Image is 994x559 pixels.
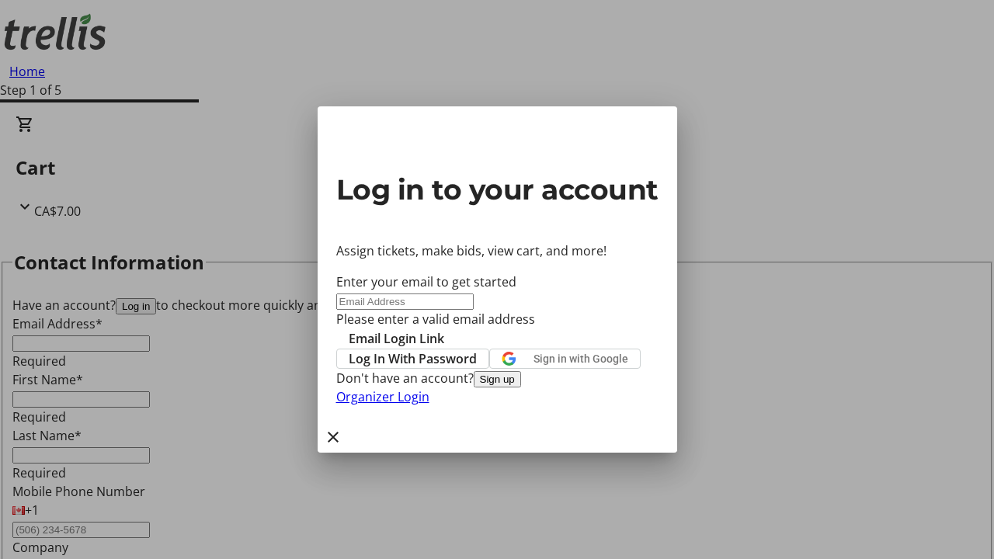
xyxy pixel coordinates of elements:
h2: Log in to your account [336,168,659,210]
span: Log In With Password [349,349,477,368]
tr-error: Please enter a valid email address [336,310,659,328]
span: Sign in with Google [533,352,628,365]
button: Log In With Password [336,349,489,369]
span: Email Login Link [349,329,444,348]
div: Don't have an account? [336,369,659,387]
button: Close [318,422,349,453]
button: Sign up [474,371,521,387]
label: Enter your email to get started [336,273,516,290]
button: Email Login Link [336,329,457,348]
a: Organizer Login [336,388,429,405]
input: Email Address [336,293,474,310]
p: Assign tickets, make bids, view cart, and more! [336,241,659,260]
button: Sign in with Google [489,349,641,369]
